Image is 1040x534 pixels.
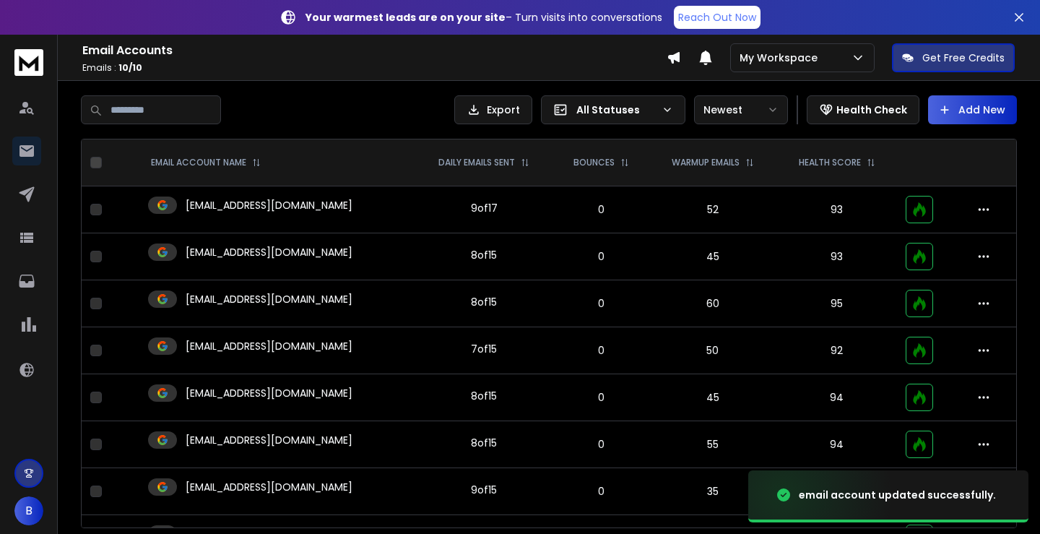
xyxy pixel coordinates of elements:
[678,10,756,25] p: Reach Out Now
[776,421,897,468] td: 94
[573,157,615,168] p: BOUNCES
[649,374,776,421] td: 45
[576,103,656,117] p: All Statuses
[151,157,261,168] div: EMAIL ACCOUNT NAME
[562,202,640,217] p: 0
[471,248,497,262] div: 8 of 15
[776,280,897,327] td: 95
[471,342,497,356] div: 7 of 15
[562,296,640,311] p: 0
[471,389,497,403] div: 8 of 15
[776,233,897,280] td: 93
[186,198,352,212] p: [EMAIL_ADDRESS][DOMAIN_NAME]
[928,95,1017,124] button: Add New
[562,390,640,405] p: 0
[799,488,996,502] div: email account updated successfully.
[438,157,515,168] p: DAILY EMAILS SENT
[562,484,640,499] p: 0
[118,61,142,74] span: 10 / 10
[186,480,352,494] p: [EMAIL_ADDRESS][DOMAIN_NAME]
[471,436,497,450] div: 8 of 15
[649,233,776,280] td: 45
[14,49,43,76] img: logo
[186,245,352,259] p: [EMAIL_ADDRESS][DOMAIN_NAME]
[186,292,352,306] p: [EMAIL_ADDRESS][DOMAIN_NAME]
[776,374,897,421] td: 94
[649,186,776,233] td: 52
[807,95,919,124] button: Health Check
[305,10,506,25] strong: Your warmest leads are on your site
[649,468,776,515] td: 35
[14,496,43,525] button: B
[776,327,897,374] td: 92
[562,249,640,264] p: 0
[672,157,740,168] p: WARMUP EMAILS
[674,6,760,29] a: Reach Out Now
[740,51,823,65] p: My Workspace
[694,95,788,124] button: Newest
[186,339,352,353] p: [EMAIL_ADDRESS][DOMAIN_NAME]
[186,386,352,400] p: [EMAIL_ADDRESS][DOMAIN_NAME]
[471,483,497,497] div: 9 of 15
[776,186,897,233] td: 93
[82,62,667,74] p: Emails :
[454,95,532,124] button: Export
[186,433,352,447] p: [EMAIL_ADDRESS][DOMAIN_NAME]
[562,437,640,452] p: 0
[649,327,776,374] td: 50
[922,51,1005,65] p: Get Free Credits
[471,295,497,309] div: 8 of 15
[82,42,667,59] h1: Email Accounts
[649,421,776,468] td: 55
[562,343,640,358] p: 0
[799,157,861,168] p: HEALTH SCORE
[892,43,1015,72] button: Get Free Credits
[471,201,498,215] div: 9 of 17
[836,103,907,117] p: Health Check
[649,280,776,327] td: 60
[305,10,662,25] p: – Turn visits into conversations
